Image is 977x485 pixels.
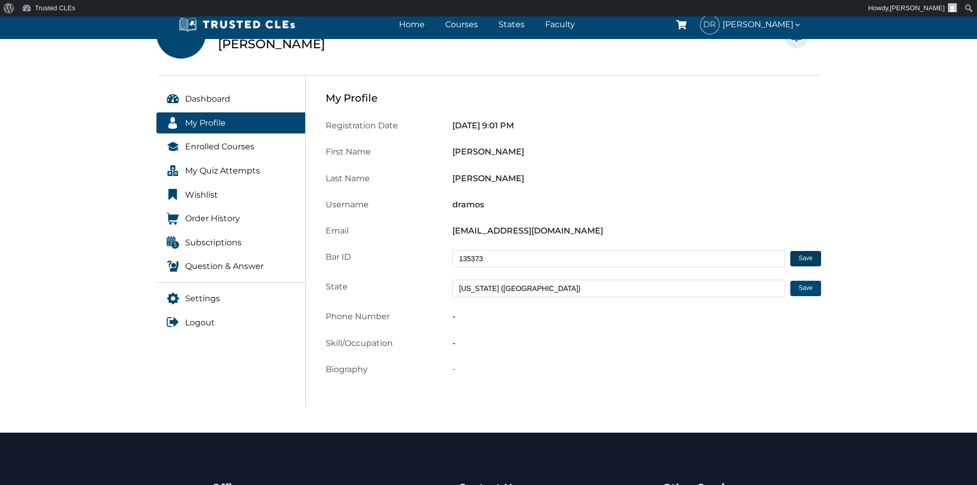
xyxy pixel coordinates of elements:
span: [EMAIL_ADDRESS][DOMAIN_NAME] [452,226,603,236]
span: Question & Answer [185,260,264,273]
span: Settings [185,292,220,305]
span: Username [326,200,369,209]
span: Phone Number [326,312,390,321]
span: Dashboard [185,92,230,106]
button: Save [790,281,821,296]
a: My Quiz Attempts [156,160,306,182]
a: Logout [156,312,306,334]
a: States [496,17,527,32]
span: My Quiz Attempts [185,164,260,178]
a: Settings [156,288,306,309]
a: Wishlist [156,184,306,206]
p: - [452,362,821,376]
a: Question & Answer [156,256,306,277]
span: My Profile [185,117,226,130]
span: dramos [452,200,484,209]
span: - [452,338,455,348]
a: Faculty [543,17,577,32]
input: e.g., 123456 [452,250,785,267]
span: [PERSON_NAME] [890,4,945,12]
img: Trusted CLEs [176,17,298,32]
a: Dashboard [156,88,306,110]
span: Bar ID [326,252,351,262]
a: Order History [156,208,306,229]
span: - [452,312,455,321]
input: Type to search (e.g., TX, Florida, Cal...) [452,280,785,297]
a: Courses [443,17,481,32]
span: State [326,282,348,292]
span: DR [701,15,719,34]
div: [PERSON_NAME] [218,34,325,54]
span: [PERSON_NAME] [452,173,524,183]
span: [PERSON_NAME] [452,147,524,157]
button: Save [790,251,821,266]
span: Registration Date [326,121,398,130]
span: Subscriptions [185,236,242,249]
span: Logout [185,316,215,329]
span: Last Name [326,173,370,183]
span: Skill/Occupation [326,338,393,348]
span: Biography [326,364,368,374]
span: Wishlist [185,188,218,202]
span: [DATE] 9:01 PM [452,121,514,130]
div: My Profile [326,90,821,106]
span: Enrolled Courses [185,140,254,153]
span: Order History [185,212,240,225]
a: My Profile [156,112,306,134]
span: First Name [326,147,371,157]
span: [PERSON_NAME] [723,17,802,31]
span: Email [326,226,349,236]
a: Enrolled Courses [156,136,306,158]
a: Subscriptions [156,232,306,254]
a: Home [396,17,427,32]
